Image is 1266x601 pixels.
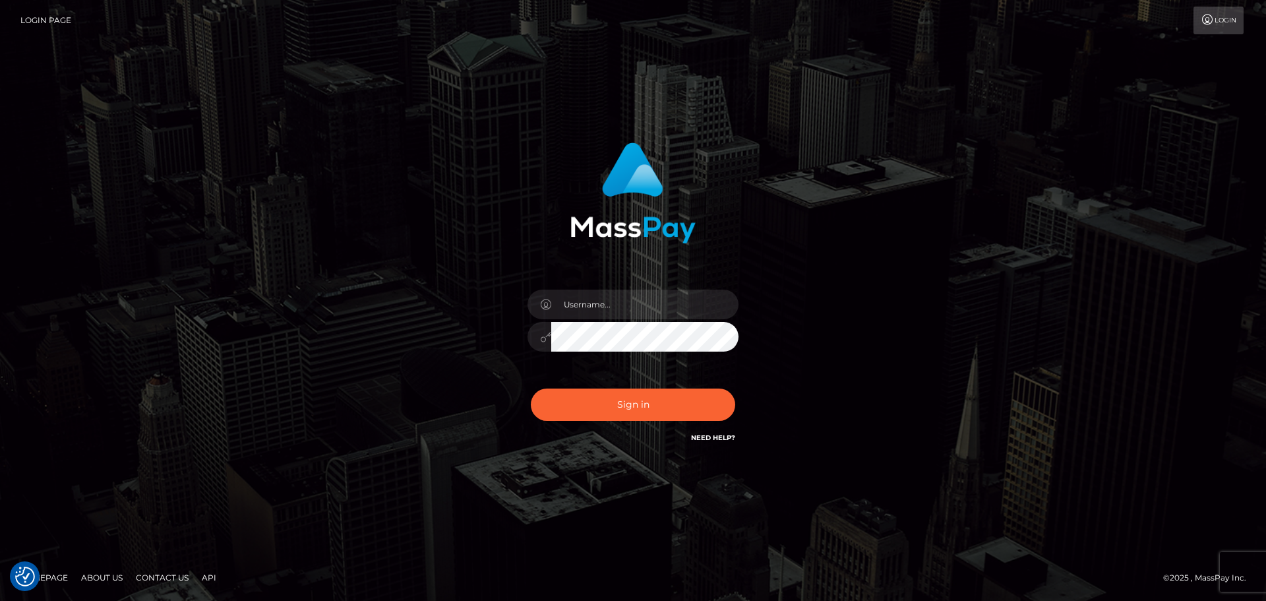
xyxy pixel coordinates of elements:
[20,7,71,34] a: Login Page
[196,567,222,588] a: API
[15,567,35,586] img: Revisit consent button
[76,567,128,588] a: About Us
[15,567,73,588] a: Homepage
[691,433,735,442] a: Need Help?
[131,567,194,588] a: Contact Us
[1163,571,1256,585] div: © 2025 , MassPay Inc.
[15,567,35,586] button: Consent Preferences
[551,290,738,319] input: Username...
[570,142,696,243] img: MassPay Login
[1193,7,1244,34] a: Login
[531,389,735,421] button: Sign in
